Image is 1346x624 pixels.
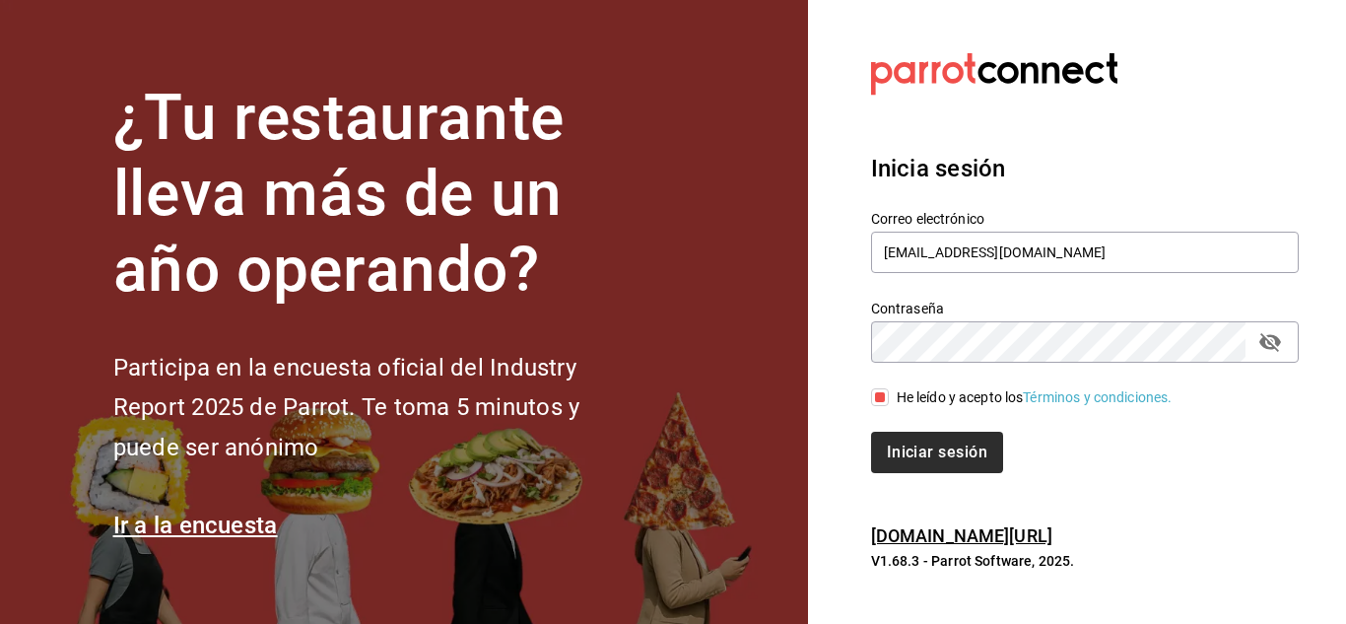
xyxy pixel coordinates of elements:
a: Ir a la encuesta [113,512,278,539]
button: passwordField [1253,325,1287,359]
input: Ingresa tu correo electrónico [871,232,1299,273]
h3: Inicia sesión [871,151,1299,186]
h1: ¿Tu restaurante lleva más de un año operando? [113,81,645,308]
div: He leído y acepto los [897,387,1173,408]
label: Correo electrónico [871,212,1299,226]
a: Términos y condiciones. [1023,389,1172,405]
label: Contraseña [871,302,1299,315]
button: Iniciar sesión [871,432,1003,473]
h2: Participa en la encuesta oficial del Industry Report 2025 de Parrot. Te toma 5 minutos y puede se... [113,348,645,468]
p: V1.68.3 - Parrot Software, 2025. [871,551,1299,571]
a: [DOMAIN_NAME][URL] [871,525,1052,546]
